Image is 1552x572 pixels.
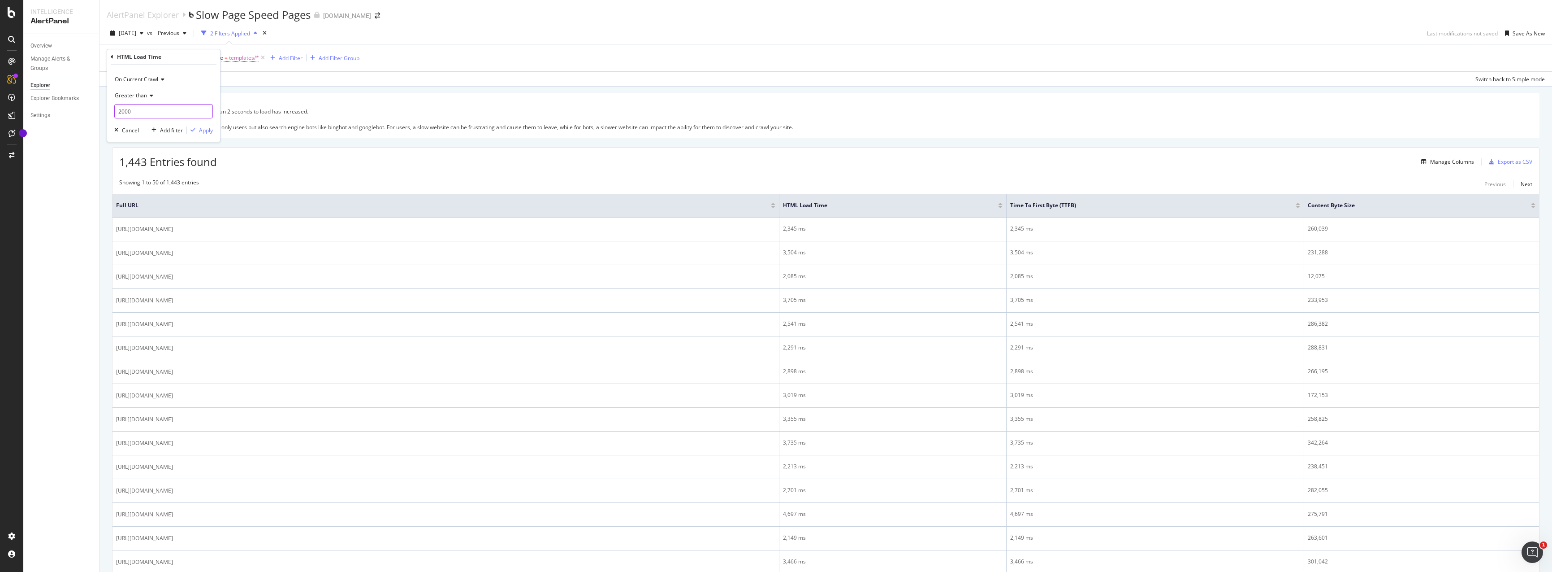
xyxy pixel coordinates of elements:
[30,94,79,103] div: Explorer Bookmarks
[30,7,92,16] div: Intelligence
[30,111,93,120] a: Settings
[1010,367,1300,376] div: 2,898 ms
[116,391,173,400] span: [URL][DOMAIN_NAME]
[1010,344,1300,352] div: 2,291 ms
[783,320,1003,328] div: 2,541 ms
[1522,541,1543,563] iframe: Intercom live chat
[1430,158,1474,166] div: Manage Columns
[267,52,303,63] button: Add Filter
[1010,439,1300,447] div: 3,735 ms
[1308,249,1535,257] div: 231,288
[1308,486,1535,494] div: 282,055
[1010,296,1300,304] div: 3,705 ms
[783,534,1003,542] div: 2,149 ms
[19,129,27,137] div: Tooltip anchor
[783,344,1003,352] div: 2,291 ms
[116,320,173,329] span: [URL][DOMAIN_NAME]
[119,154,217,169] span: 1,443 Entries found
[30,81,50,90] div: Explorer
[1010,415,1300,423] div: 3,355 ms
[116,534,173,543] span: [URL][DOMAIN_NAME]
[1472,72,1545,86] button: Switch back to Simple mode
[1010,249,1300,257] div: 3,504 ms
[1308,367,1535,376] div: 266,195
[154,26,190,40] button: Previous
[783,272,1003,280] div: 2,085 ms
[1308,320,1535,328] div: 286,382
[30,81,93,90] a: Explorer
[196,7,311,22] div: Slow Page Speed Pages
[1308,534,1535,542] div: 263,601
[119,108,1532,131] div: The number of pages that take longer than 2 seconds to load has increased. Site speed is an impor...
[30,41,52,51] div: Overview
[225,54,228,61] span: =
[198,26,261,40] button: 2 Filters Applied
[1540,541,1547,549] span: 1
[783,201,985,210] span: HTML Load Time
[783,486,1003,494] div: 2,701 ms
[1308,415,1535,423] div: 258,825
[148,126,183,135] button: Add filter
[30,94,93,103] a: Explorer Bookmarks
[115,75,158,83] span: On Current Crawl
[307,52,359,63] button: Add Filter Group
[319,54,359,62] div: Add Filter Group
[783,367,1003,376] div: 2,898 ms
[375,13,380,19] div: arrow-right-arrow-left
[30,16,92,26] div: AlertPanel
[783,225,1003,233] div: 2,345 ms
[116,344,173,353] span: [URL][DOMAIN_NAME]
[116,272,173,281] span: [URL][DOMAIN_NAME]
[30,41,93,51] a: Overview
[154,29,179,37] span: Previous
[1521,179,1532,189] button: Next
[147,29,154,37] span: vs
[111,126,139,135] button: Cancel
[1010,391,1300,399] div: 3,019 ms
[116,558,173,567] span: [URL][DOMAIN_NAME]
[187,126,213,135] button: Apply
[279,54,303,62] div: Add Filter
[1010,320,1300,328] div: 2,541 ms
[1308,463,1535,471] div: 238,451
[229,52,259,64] span: templates/*
[119,29,136,37] span: 2025 Aug. 21st
[1501,26,1545,40] button: Save As New
[117,53,161,61] div: HTML Load Time
[783,558,1003,566] div: 3,466 ms
[107,10,179,20] a: AlertPanel Explorer
[1010,463,1300,471] div: 2,213 ms
[1427,30,1498,37] div: Last modifications not saved
[1484,180,1506,188] div: Previous
[1308,296,1535,304] div: 233,953
[116,486,173,495] span: [URL][DOMAIN_NAME]
[119,179,199,189] div: Showing 1 to 50 of 1,443 entries
[783,463,1003,471] div: 2,213 ms
[116,367,173,376] span: [URL][DOMAIN_NAME]
[783,249,1003,257] div: 3,504 ms
[1010,534,1300,542] div: 2,149 ms
[1308,225,1535,233] div: 260,039
[1484,179,1506,189] button: Previous
[1308,510,1535,518] div: 275,791
[1475,75,1545,83] div: Switch back to Simple mode
[1010,272,1300,280] div: 2,085 ms
[116,463,173,472] span: [URL][DOMAIN_NAME]
[1308,201,1517,210] span: Content Byte Size
[199,127,213,134] div: Apply
[783,415,1003,423] div: 3,355 ms
[116,439,173,448] span: [URL][DOMAIN_NAME]
[210,30,250,37] div: 2 Filters Applied
[30,111,50,120] div: Settings
[1521,180,1532,188] div: Next
[1010,201,1282,210] span: Time To First Byte (TTFB)
[116,201,757,210] span: Full URL
[1498,158,1532,166] div: Export as CSV
[1308,344,1535,352] div: 288,831
[30,54,93,73] a: Manage Alerts & Groups
[160,127,183,134] div: Add filter
[1485,155,1532,169] button: Export as CSV
[115,92,147,99] span: Greater than
[783,296,1003,304] div: 3,705 ms
[116,415,173,424] span: [URL][DOMAIN_NAME]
